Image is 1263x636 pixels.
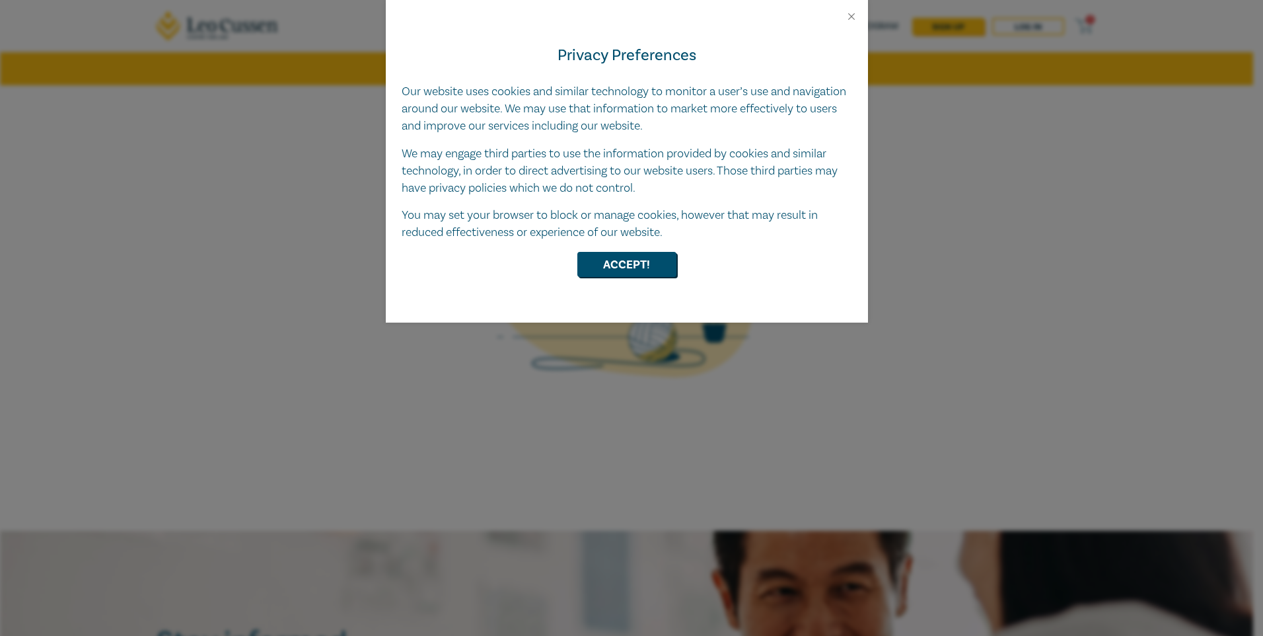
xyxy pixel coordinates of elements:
button: Accept! [577,252,676,277]
p: Our website uses cookies and similar technology to monitor a user’s use and navigation around our... [402,83,852,135]
button: Close [846,11,857,22]
p: We may engage third parties to use the information provided by cookies and similar technology, in... [402,145,852,197]
h4: Privacy Preferences [402,44,852,67]
p: You may set your browser to block or manage cookies, however that may result in reduced effective... [402,207,852,241]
